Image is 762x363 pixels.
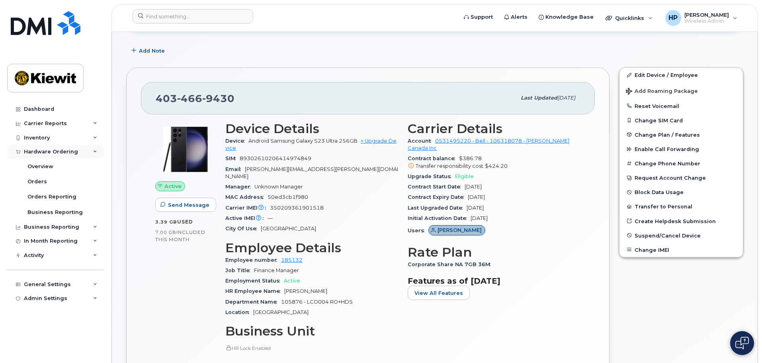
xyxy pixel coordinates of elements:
[735,337,749,349] img: Open chat
[615,15,644,21] span: Quicklinks
[126,43,172,58] button: Add Note
[177,92,202,104] span: 466
[485,163,508,169] span: $424.20
[270,205,324,211] span: 350209361901518
[533,9,599,25] a: Knowledge Base
[268,194,308,200] span: 50ed3cb1f980
[225,324,398,338] h3: Business Unit
[465,184,482,190] span: [DATE]
[202,92,234,104] span: 9430
[414,289,463,297] span: View All Features
[635,131,700,137] span: Change Plan / Features
[225,138,248,144] span: Device
[248,138,358,144] span: Android Samsung Galaxy S23 Ultra 256GB
[408,228,428,233] span: Users
[438,226,482,234] span: [PERSON_NAME]
[225,226,261,232] span: City Of Use
[684,18,729,24] span: Wireless Admin
[408,194,468,200] span: Contract Expiry Date
[498,9,533,25] a: Alerts
[408,184,465,190] span: Contract Start Date
[619,113,743,128] button: Change SIM Card
[240,155,311,161] span: 89302610206414974849
[521,95,557,101] span: Last updated
[619,228,743,243] button: Suspend/Cancel Device
[408,205,467,211] span: Last Upgraded Date
[408,138,435,144] span: Account
[225,241,398,255] h3: Employee Details
[619,171,743,185] button: Request Account Change
[416,163,483,169] span: Transfer responsibility cost
[619,142,743,156] button: Enable Call Forwarding
[408,261,494,267] span: Corporate Share NA 7GB 36M
[635,146,699,152] span: Enable Call Forwarding
[225,288,284,294] span: HR Employee Name
[281,299,353,305] span: 105876 - LCO004 RO+HDS
[225,309,253,315] span: Location
[619,185,743,199] button: Block Data Usage
[133,9,253,24] input: Find something...
[225,166,398,179] span: [PERSON_NAME][EMAIL_ADDRESS][PERSON_NAME][DOMAIN_NAME]
[408,286,470,300] button: View All Features
[254,267,299,273] span: Finance Manager
[225,205,270,211] span: Carrier IMEI
[225,278,284,284] span: Employment Status
[619,82,743,99] button: Add Roaming Package
[162,126,209,173] img: image20231002-3703462-ulynm1.jpeg
[619,199,743,214] button: Transfer to Personal
[660,10,743,26] div: Herman Patara
[156,92,234,104] span: 403
[261,226,316,232] span: [GEOGRAPHIC_DATA]
[225,267,254,273] span: Job Title
[225,194,268,200] span: MAC Address
[619,156,743,171] button: Change Phone Number
[225,184,254,190] span: Manager
[600,10,658,26] div: Quicklinks
[408,245,580,259] h3: Rate Plan
[458,9,498,25] a: Support
[408,155,580,170] span: $386.78
[225,257,281,263] span: Employee number
[284,278,300,284] span: Active
[684,12,729,18] span: [PERSON_NAME]
[225,215,268,221] span: Active IMEI
[281,257,303,263] a: 185132
[253,309,309,315] span: [GEOGRAPHIC_DATA]
[139,47,165,55] span: Add Note
[619,243,743,257] button: Change IMEI
[164,182,182,190] span: Active
[619,99,743,113] button: Reset Voicemail
[408,276,580,286] h3: Features as of [DATE]
[408,155,459,161] span: Contract balance
[225,155,240,161] span: SIM
[155,198,216,212] button: Send Message
[155,230,176,235] span: 7.00 GB
[225,299,281,305] span: Department Name
[471,215,488,221] span: [DATE]
[155,229,205,242] span: included this month
[511,13,528,21] span: Alerts
[557,95,575,101] span: [DATE]
[268,215,273,221] span: —
[177,219,193,225] span: used
[408,138,569,151] a: 0531495220 - Bell - 106318078 - [PERSON_NAME] Canada Inc
[284,288,327,294] span: [PERSON_NAME]
[408,173,455,179] span: Upgrade Status
[467,205,484,211] span: [DATE]
[225,345,398,351] p: HR Lock Enabled
[468,194,485,200] span: [DATE]
[626,88,698,96] span: Add Roaming Package
[668,13,678,23] span: HP
[155,219,177,225] span: 3.39 GB
[471,13,493,21] span: Support
[428,228,485,233] a: [PERSON_NAME]
[545,13,594,21] span: Knowledge Base
[254,184,303,190] span: Unknown Manager
[619,68,743,82] a: Edit Device / Employee
[168,201,209,209] span: Send Message
[225,166,245,172] span: Email
[225,122,398,136] h3: Device Details
[408,215,471,221] span: Initial Activation Date
[635,232,701,238] span: Suspend/Cancel Device
[619,214,743,228] a: Create Helpdesk Submission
